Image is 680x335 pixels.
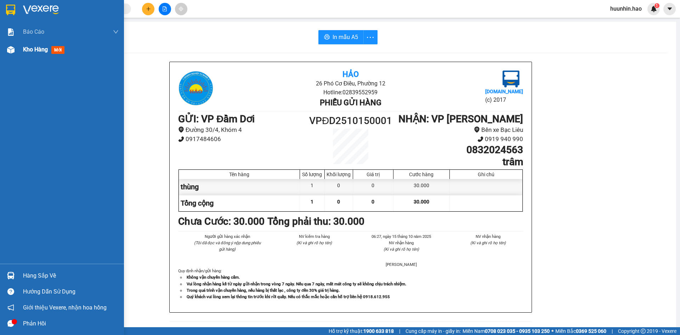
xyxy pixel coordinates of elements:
span: aim [178,6,183,11]
b: Hảo [342,70,359,79]
span: notification [7,304,14,311]
b: GỬI : VP Đầm Dơi [178,113,255,125]
li: Đường 30/4, Khóm 4 [178,125,307,135]
img: logo.jpg [503,71,520,88]
li: 0917484606 [178,134,307,144]
span: printer [324,34,330,41]
strong: Vui lòng nhận hàng kể từ ngày gửi-nhận trong vòng 7 ngày. Nếu qua 7 ngày, mất mát công ty sẽ khôn... [187,281,406,286]
li: Người gửi hàng xác nhận [192,233,262,240]
span: mới [51,46,64,54]
span: Miền Bắc [555,327,606,335]
li: Bến xe Bạc Liêu [394,125,523,135]
img: icon-new-feature [651,6,657,12]
span: 1 [656,3,658,8]
span: copyright [641,329,646,334]
strong: Trong quá trình vận chuyển hàng, nếu hàng bị thất lạc , công ty đền 30% giá trị hàng. [187,288,340,293]
i: (Kí và ghi rõ họ tên) [470,240,506,245]
strong: Không vận chuyển hàng cấm. [187,275,240,280]
div: 30.000 [393,179,450,195]
i: (Kí và ghi rõ họ tên) [384,247,419,252]
div: 0 [353,179,393,195]
button: aim [175,3,187,15]
b: Tổng phải thu: 30.000 [267,216,364,227]
li: 0919 940 990 [394,134,523,144]
span: phone [178,136,184,142]
b: Phiếu gửi hàng [320,98,381,107]
li: 26 Phó Cơ Điều, Phường 12 [236,79,465,88]
li: 06:27, ngày 15 tháng 10 năm 2025 [366,233,436,240]
div: Ghi chú [452,172,521,177]
div: 1 [300,179,325,195]
div: Khối lượng [327,172,351,177]
span: In mẫu A5 [333,33,358,41]
img: logo-vxr [6,5,15,15]
strong: Quý khách vui lòng xem lại thông tin trước khi rời quầy. Nếu có thắc mắc hoặc cần hỗ trợ liên hệ ... [187,294,390,299]
span: 0 [337,199,340,205]
div: 0 [325,179,353,195]
button: more [363,30,378,44]
span: down [113,29,119,35]
div: thùng [179,179,300,195]
span: | [399,327,400,335]
span: 1 [311,199,313,205]
span: plus [146,6,151,11]
div: Phản hồi [23,318,119,329]
span: question-circle [7,288,14,295]
li: [PERSON_NAME] [366,261,436,268]
span: 30.000 [414,199,429,205]
div: Số lượng [302,172,323,177]
span: Cung cấp máy in - giấy in: [406,327,461,335]
span: Tổng cộng [181,199,214,207]
button: caret-down [663,3,676,15]
img: warehouse-icon [7,272,15,279]
span: message [7,320,14,327]
sup: 1 [654,3,659,8]
span: Báo cáo [23,27,44,36]
span: 0 [372,199,374,205]
span: more [364,33,377,42]
div: Hướng dẫn sử dụng [23,286,119,297]
h1: VPĐD2510150001 [307,113,394,129]
li: Hotline: 02839552959 [66,26,296,35]
strong: 1900 633 818 [363,328,394,334]
button: file-add [159,3,171,15]
span: huunhin.hao [605,4,647,13]
b: Chưa Cước : 30.000 [178,216,265,227]
div: Cước hàng [395,172,448,177]
li: (c) 2017 [485,95,523,104]
span: Kho hàng [23,46,48,53]
i: (Kí và ghi rõ họ tên) [296,240,332,245]
div: Giá trị [355,172,391,177]
img: logo.jpg [178,71,214,106]
h1: trâm [394,156,523,168]
li: Hotline: 02839552959 [236,88,465,97]
strong: 0369 525 060 [576,328,606,334]
img: warehouse-icon [7,46,15,54]
span: file-add [162,6,167,11]
span: Hỗ trợ kỹ thuật: [329,327,394,335]
button: plus [142,3,154,15]
img: solution-icon [7,28,15,36]
li: NV nhận hàng [453,233,523,240]
strong: 0708 023 035 - 0935 103 250 [485,328,550,334]
span: ⚪️ [551,330,554,333]
h1: 0832024563 [394,144,523,156]
div: Tên hàng [181,172,298,177]
span: caret-down [667,6,673,12]
span: Giới thiệu Vexere, nhận hoa hồng [23,303,107,312]
i: (Tôi đã đọc và đồng ý nộp dung phiếu gửi hàng) [194,240,261,252]
b: NHẬN : VP [PERSON_NAME] [398,113,523,125]
span: | [612,327,613,335]
img: logo.jpg [9,9,44,44]
span: Miền Nam [463,327,550,335]
div: Quy định nhận/gửi hàng : [178,268,523,300]
button: printerIn mẫu A5 [318,30,364,44]
li: NV nhận hàng [366,240,436,246]
li: 26 Phó Cơ Điều, Phường 12 [66,17,296,26]
span: environment [178,127,184,133]
div: Hàng sắp về [23,270,119,281]
span: phone [477,136,483,142]
li: NV kiểm tra hàng [279,233,350,240]
b: GỬI : VP Đầm Dơi [9,51,85,63]
b: [DOMAIN_NAME] [485,89,523,94]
